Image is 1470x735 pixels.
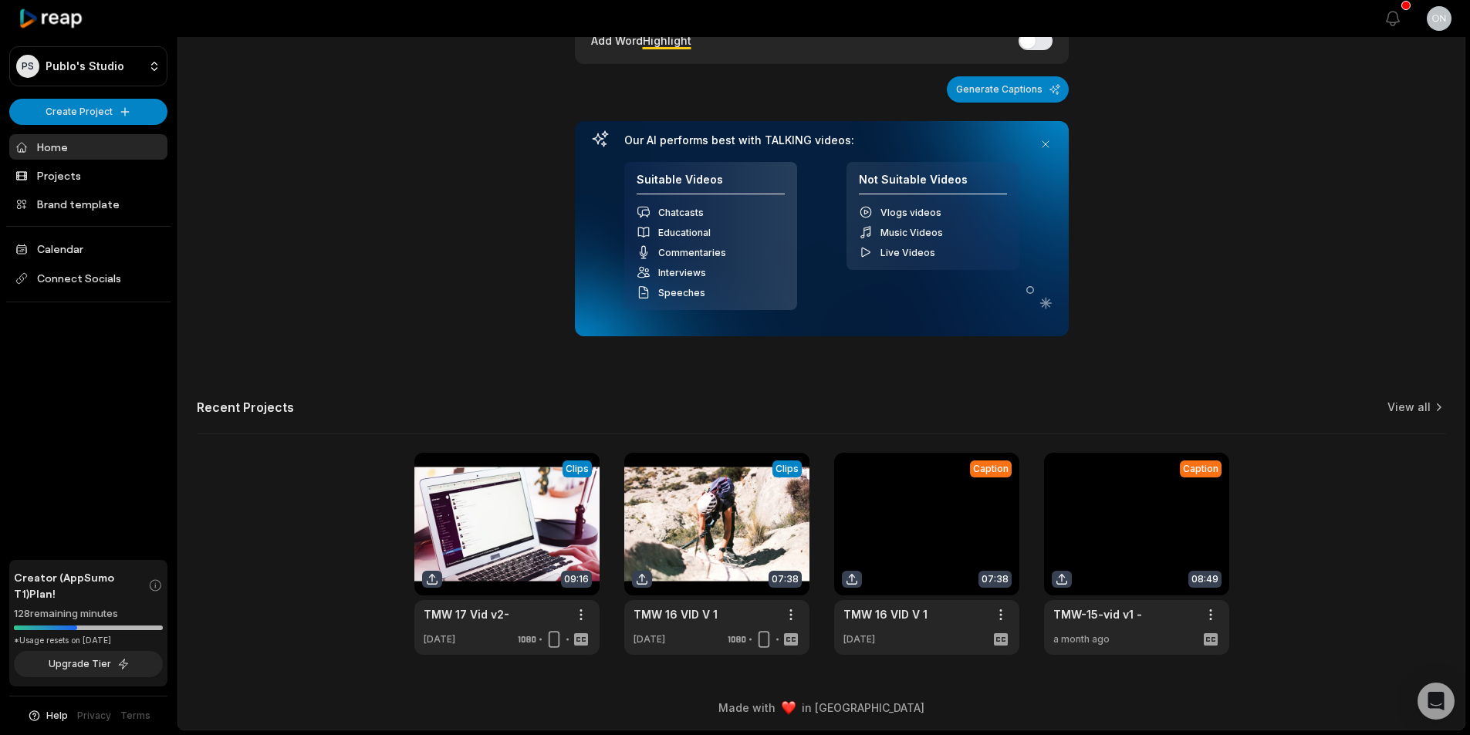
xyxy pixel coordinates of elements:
[658,267,706,278] span: Interviews
[9,236,167,261] a: Calendar
[843,606,928,622] a: TMW 16 VID V 1
[624,133,1019,147] h3: Our AI performs best with TALKING videos:
[947,76,1069,103] button: Generate Captions
[658,207,704,218] span: Chatcasts
[1053,606,1142,622] a: TMW-15-vid v1 -
[1418,683,1455,720] div: Open Intercom Messenger
[658,227,711,238] span: Educational
[14,635,163,646] div: *Usage resets on [DATE]
[9,191,167,217] a: Brand template
[9,99,167,125] button: Create Project
[880,247,935,258] span: Live Videos
[1387,400,1431,415] a: View all
[643,34,691,47] span: Highlight
[9,265,167,292] span: Connect Socials
[782,701,796,715] img: heart emoji
[9,134,167,160] a: Home
[46,59,124,73] p: Publo's Studio
[658,247,726,258] span: Commentaries
[591,30,691,51] div: Add Word
[77,709,111,723] a: Privacy
[14,606,163,622] div: 128 remaining minutes
[424,606,509,622] a: TMW 17 Vid v2-
[14,569,148,602] span: Creator (AppSumo T1) Plan!
[880,227,943,238] span: Music Videos
[16,55,39,78] div: PS
[9,163,167,188] a: Projects
[120,709,150,723] a: Terms
[27,709,68,723] button: Help
[880,207,941,218] span: Vlogs videos
[634,606,718,622] a: TMW 16 VID V 1
[859,173,1007,195] h4: Not Suitable Videos
[197,400,294,415] h2: Recent Projects
[637,173,785,195] h4: Suitable Videos
[192,700,1451,716] div: Made with in [GEOGRAPHIC_DATA]
[46,709,68,723] span: Help
[658,287,705,298] span: Speeches
[14,651,163,677] button: Upgrade Tier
